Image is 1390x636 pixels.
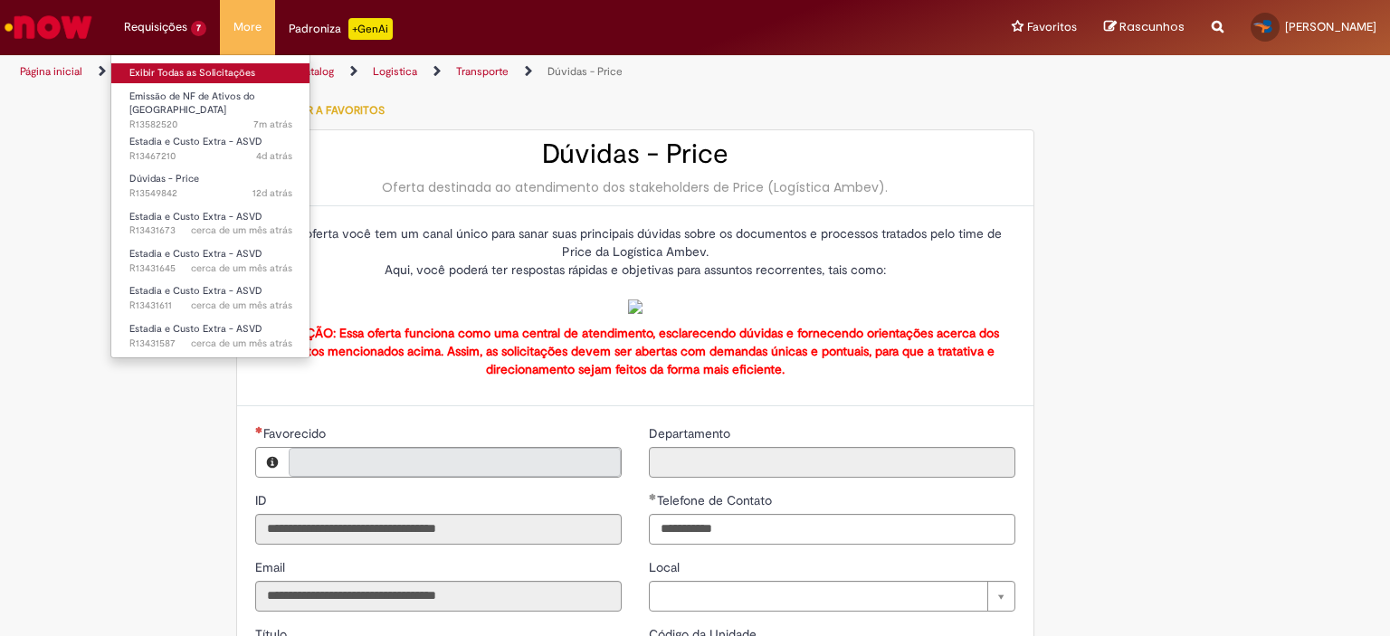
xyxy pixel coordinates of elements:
[255,559,289,575] span: Somente leitura - Email
[191,223,292,237] time: 20/08/2025 10:49:11
[111,87,310,126] a: Aberto R13582520 : Emissão de NF de Ativos do ASVD
[255,491,271,509] label: Somente leitura - ID
[256,149,292,163] time: 26/09/2025 17:40:51
[111,169,310,203] a: Aberto R13549842 : Dúvidas - Price
[14,55,913,89] ul: Trilhas de página
[111,207,310,241] a: Aberto R13431673 : Estadia e Custo Extra - ASVD
[191,21,206,36] span: 7
[2,9,95,45] img: ServiceNow
[129,337,292,351] span: R13431587
[129,90,255,118] span: Emissão de NF de Ativos do [GEOGRAPHIC_DATA]
[255,581,622,612] input: Email
[255,139,1015,169] h2: Dúvidas - Price
[20,64,82,79] a: Página inicial
[252,186,292,200] span: 12d atrás
[289,448,621,477] a: Limpar campo Favorecido
[111,63,310,83] a: Exibir Todas as Solicitações
[255,224,1015,315] p: Nessa oferta você tem um canal único para sanar suas principais dúvidas sobre os documentos e pro...
[191,261,292,275] time: 20/08/2025 10:45:59
[547,64,623,79] a: Dúvidas - Price
[236,91,395,129] button: Adicionar a Favoritos
[649,581,1015,612] a: Limpar campo Local
[255,558,289,576] label: Somente leitura - Email
[129,149,292,164] span: R13467210
[111,244,310,278] a: Aberto R13431645 : Estadia e Custo Extra - ASVD
[628,299,643,314] img: sys_attachment.do
[256,448,289,477] button: Favorecido, Visualizar este registro
[129,172,199,185] span: Dúvidas - Price
[255,178,1015,196] div: Oferta destinada ao atendimento dos stakeholders de Price (Logística Ambev).
[657,492,776,508] span: Telefone de Contato
[233,18,262,36] span: More
[129,186,292,201] span: R13549842
[129,135,262,148] span: Estadia e Custo Extra - ASVD
[255,514,622,545] input: ID
[129,247,262,261] span: Estadia e Custo Extra - ASVD
[1027,18,1077,36] span: Favoritos
[191,337,292,350] span: cerca de um mês atrás
[255,492,271,508] span: Somente leitura - ID
[348,18,393,40] p: +GenAi
[191,299,292,312] time: 20/08/2025 10:41:25
[289,18,393,40] div: Padroniza
[649,559,683,575] span: Local
[110,54,310,358] ul: Requisições
[129,223,292,238] span: R13431673
[111,281,310,315] a: Aberto R13431611 : Estadia e Custo Extra - ASVD
[111,319,310,353] a: Aberto R13431587 : Estadia e Custo Extra - ASVD
[1285,19,1376,34] span: [PERSON_NAME]
[191,337,292,350] time: 20/08/2025 10:36:20
[191,261,292,275] span: cerca de um mês atrás
[124,18,187,36] span: Requisições
[271,325,999,377] strong: *ATENÇÃO: Essa oferta funciona como uma central de atendimento, esclarecendo dúvidas e fornecendo...
[649,425,734,441] span: Somente leitura - Departamento
[456,64,509,79] a: Transporte
[649,514,1015,545] input: Telefone de Contato
[252,186,292,200] time: 19/09/2025 10:24:27
[129,284,262,298] span: Estadia e Custo Extra - ASVD
[129,261,292,276] span: R13431645
[255,424,329,442] label: Somente leitura - Necessários - Favorecido
[254,103,385,118] span: Adicionar a Favoritos
[649,424,734,442] label: Somente leitura - Departamento
[191,299,292,312] span: cerca de um mês atrás
[649,447,1015,478] input: Departamento
[1104,19,1185,36] a: Rascunhos
[191,223,292,237] span: cerca de um mês atrás
[129,299,292,313] span: R13431611
[129,210,262,223] span: Estadia e Custo Extra - ASVD
[129,322,262,336] span: Estadia e Custo Extra - ASVD
[255,426,263,433] span: Necessários
[256,149,292,163] span: 4d atrás
[111,132,310,166] a: Aberto R13467210 : Estadia e Custo Extra - ASVD
[373,64,417,79] a: Logistica
[253,118,292,131] span: 7m atrás
[1119,18,1185,35] span: Rascunhos
[129,118,292,132] span: R13582520
[253,118,292,131] time: 30/09/2025 15:48:04
[263,425,329,441] span: Necessários - Favorecido
[649,493,657,500] span: Obrigatório Preenchido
